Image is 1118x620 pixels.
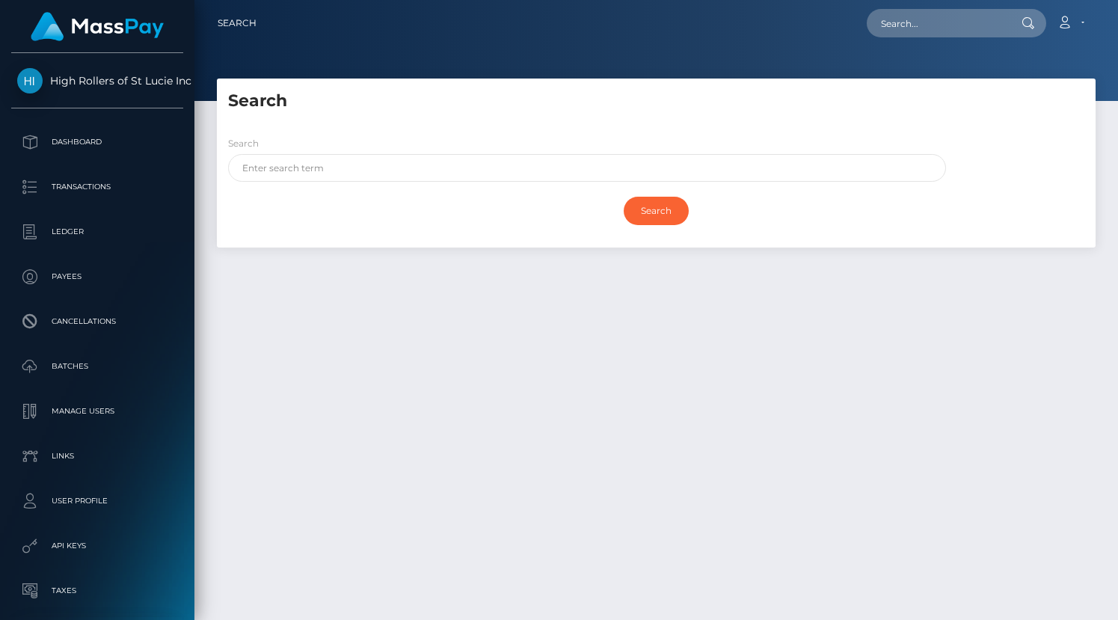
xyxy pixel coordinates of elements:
[11,348,183,385] a: Batches
[11,482,183,520] a: User Profile
[11,123,183,161] a: Dashboard
[31,12,164,41] img: MassPay Logo
[17,400,177,423] p: Manage Users
[17,266,177,288] p: Payees
[11,168,183,206] a: Transactions
[11,527,183,565] a: API Keys
[11,393,183,430] a: Manage Users
[17,355,177,378] p: Batches
[11,258,183,295] a: Payees
[17,310,177,333] p: Cancellations
[17,445,177,467] p: Links
[11,303,183,340] a: Cancellations
[17,580,177,602] p: Taxes
[11,572,183,610] a: Taxes
[17,131,177,153] p: Dashboard
[17,221,177,243] p: Ledger
[17,68,43,93] img: High Rollers of St Lucie Inc
[867,9,1007,37] input: Search...
[17,490,177,512] p: User Profile
[228,137,259,150] label: Search
[17,535,177,557] p: API Keys
[218,7,257,39] a: Search
[17,176,177,198] p: Transactions
[228,154,946,182] input: Enter search term
[11,213,183,251] a: Ledger
[11,74,183,88] span: High Rollers of St Lucie Inc
[11,438,183,475] a: Links
[624,197,689,225] input: Search
[228,90,1084,113] h5: Search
